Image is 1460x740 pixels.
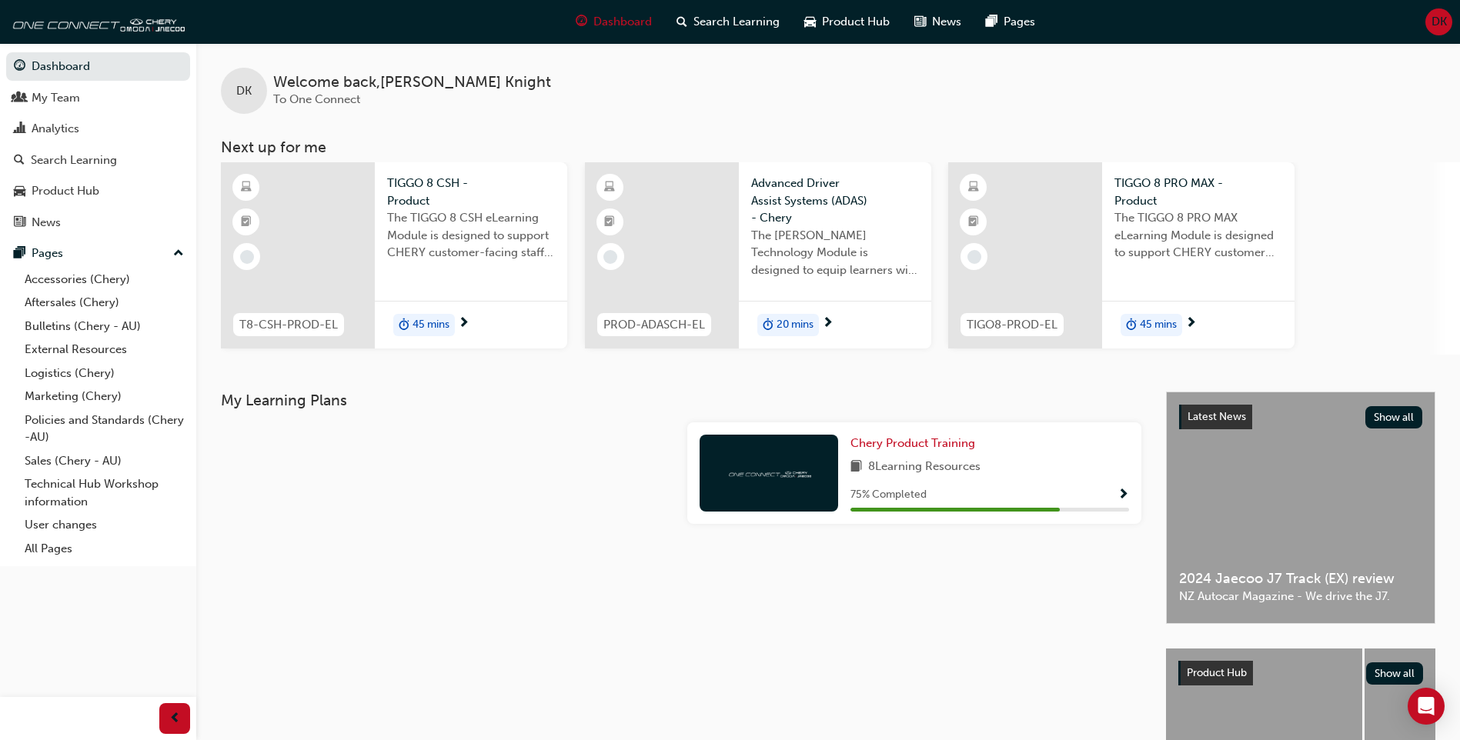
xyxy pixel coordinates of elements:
button: Pages [6,239,190,268]
a: All Pages [18,537,190,561]
span: TIGGO 8 CSH - Product [387,175,555,209]
span: The TIGGO 8 CSH eLearning Module is designed to support CHERY customer-facing staff with the prod... [387,209,555,262]
span: 20 mins [777,316,814,334]
a: Sales (Chery - AU) [18,449,190,473]
span: Product Hub [1187,666,1247,679]
a: Product HubShow all [1178,661,1423,685]
a: Bulletins (Chery - AU) [18,315,190,338]
a: PROD-ADASCH-ELAdvanced Driver Assist Systems (ADAS) - CheryThe [PERSON_NAME] Technology Module is... [585,162,931,348]
span: 45 mins [413,316,449,334]
img: oneconnect [727,465,811,480]
span: people-icon [14,92,25,105]
span: TIGGO 8 PRO MAX - Product [1114,175,1282,209]
a: Aftersales (Chery) [18,291,190,315]
span: 75 % Completed [850,486,927,504]
span: Pages [1004,13,1035,31]
a: My Team [6,84,190,112]
a: search-iconSearch Learning [664,6,792,38]
div: Pages [32,245,63,262]
span: duration-icon [399,315,409,335]
a: news-iconNews [902,6,974,38]
h3: My Learning Plans [221,392,1141,409]
button: DK [1425,8,1452,35]
span: prev-icon [169,709,181,728]
span: pages-icon [986,12,997,32]
span: NZ Autocar Magazine - We drive the J7. [1179,588,1422,605]
h3: Next up for me [196,138,1460,156]
span: learningRecordVerb_NONE-icon [967,250,981,264]
span: Latest News [1188,410,1246,423]
span: news-icon [14,216,25,230]
a: News [6,208,190,237]
span: 8 Learning Resources [868,458,981,477]
a: Latest NewsShow all2024 Jaecoo J7 Track (EX) reviewNZ Autocar Magazine - We drive the J7. [1166,392,1435,624]
a: Marketing (Chery) [18,385,190,408]
span: PROD-ADASCH-EL [603,316,705,334]
span: learningRecordVerb_NONE-icon [240,250,254,264]
div: Open Intercom Messenger [1408,688,1445,725]
a: Technical Hub Workshop information [18,472,190,513]
span: car-icon [14,185,25,198]
span: car-icon [804,12,816,32]
span: T8-CSH-PROD-EL [239,316,338,334]
span: next-icon [822,317,834,331]
span: guage-icon [576,12,587,32]
span: 2024 Jaecoo J7 Track (EX) review [1179,570,1422,588]
img: oneconnect [8,6,185,37]
span: Product Hub [822,13,890,31]
a: Accessories (Chery) [18,268,190,292]
a: guage-iconDashboard [563,6,664,38]
a: TIGO8-PROD-ELTIGGO 8 PRO MAX - ProductThe TIGGO 8 PRO MAX eLearning Module is designed to support... [948,162,1295,348]
a: Product Hub [6,177,190,205]
span: The [PERSON_NAME] Technology Module is designed to equip learners with essential knowledge about ... [751,227,919,279]
span: To One Connect [273,92,360,106]
span: duration-icon [1126,315,1137,335]
a: pages-iconPages [974,6,1047,38]
span: booktick-icon [604,212,615,232]
span: learningRecordVerb_NONE-icon [603,250,617,264]
span: next-icon [458,317,469,331]
button: Show all [1365,406,1423,428]
button: Show all [1366,662,1424,685]
span: up-icon [173,244,184,264]
a: car-iconProduct Hub [792,6,902,38]
span: 45 mins [1140,316,1177,334]
span: Welcome back , [PERSON_NAME] Knight [273,74,551,92]
span: next-icon [1185,317,1197,331]
span: The TIGGO 8 PRO MAX eLearning Module is designed to support CHERY customer facing staff with the ... [1114,209,1282,262]
div: Product Hub [32,182,99,200]
div: Analytics [32,120,79,138]
span: search-icon [677,12,687,32]
a: User changes [18,513,190,537]
span: Advanced Driver Assist Systems (ADAS) - Chery [751,175,919,227]
button: Show Progress [1118,485,1129,505]
div: My Team [32,89,80,107]
span: chart-icon [14,122,25,136]
a: Chery Product Training [850,435,981,452]
span: DK [236,82,252,100]
span: Search Learning [693,13,780,31]
span: book-icon [850,458,862,477]
span: learningResourceType_ELEARNING-icon [968,178,979,198]
div: Search Learning [31,152,117,169]
span: Chery Product Training [850,436,975,450]
a: Latest NewsShow all [1179,405,1422,429]
div: News [32,214,61,232]
a: External Resources [18,338,190,362]
a: Search Learning [6,146,190,175]
span: DK [1432,13,1447,31]
a: T8-CSH-PROD-ELTIGGO 8 CSH - ProductThe TIGGO 8 CSH eLearning Module is designed to support CHERY ... [221,162,567,348]
span: booktick-icon [968,212,979,232]
span: pages-icon [14,247,25,261]
button: DashboardMy TeamAnalyticsSearch LearningProduct HubNews [6,49,190,239]
a: Analytics [6,115,190,143]
a: Dashboard [6,52,190,81]
span: learningResourceType_ELEARNING-icon [604,178,615,198]
span: Dashboard [593,13,652,31]
span: search-icon [14,154,25,168]
a: Logistics (Chery) [18,362,190,385]
span: news-icon [914,12,926,32]
span: guage-icon [14,60,25,74]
